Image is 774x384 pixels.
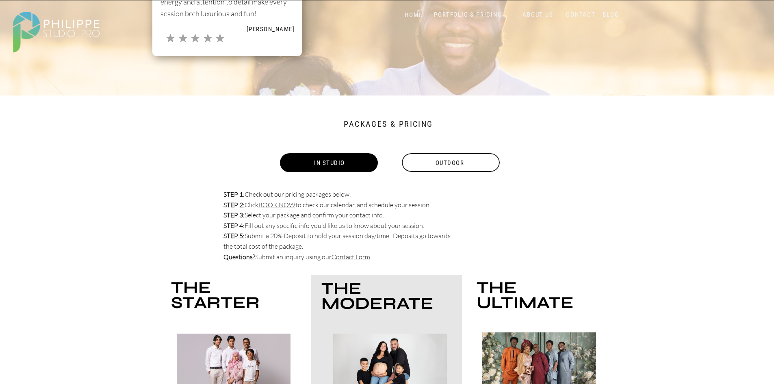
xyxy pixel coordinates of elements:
[321,281,450,327] h3: The Moderate
[431,11,505,19] a: PORTFOLIO & PRICING
[223,201,245,209] b: STEP 2:
[280,153,379,172] a: In Studio
[564,11,598,19] a: CONTACT
[397,11,431,19] a: HOME
[399,195,633,273] h2: Don't just take our word for it
[223,232,245,240] b: STEP 5:
[171,280,300,326] h3: The Starter
[332,253,370,261] a: Contact Form
[400,154,500,172] a: Outdoor
[223,190,245,198] b: STEP 1:
[223,211,245,219] b: STEP 3:
[477,280,611,327] h3: The ultimate
[601,11,621,19] a: BLOG
[258,201,295,209] a: BOOK NOW
[291,119,486,135] h2: Packages & Pricing
[223,189,457,267] p: Check out our pricing packages below. Click to check our calendar, and schedule your session. Sel...
[521,11,555,19] a: ABOUT US
[223,253,255,261] b: Questions?
[223,221,245,230] b: STEP 4:
[469,303,578,325] p: 70+ 5 Star reviews on Google & Yelp
[278,158,378,167] a: Instudio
